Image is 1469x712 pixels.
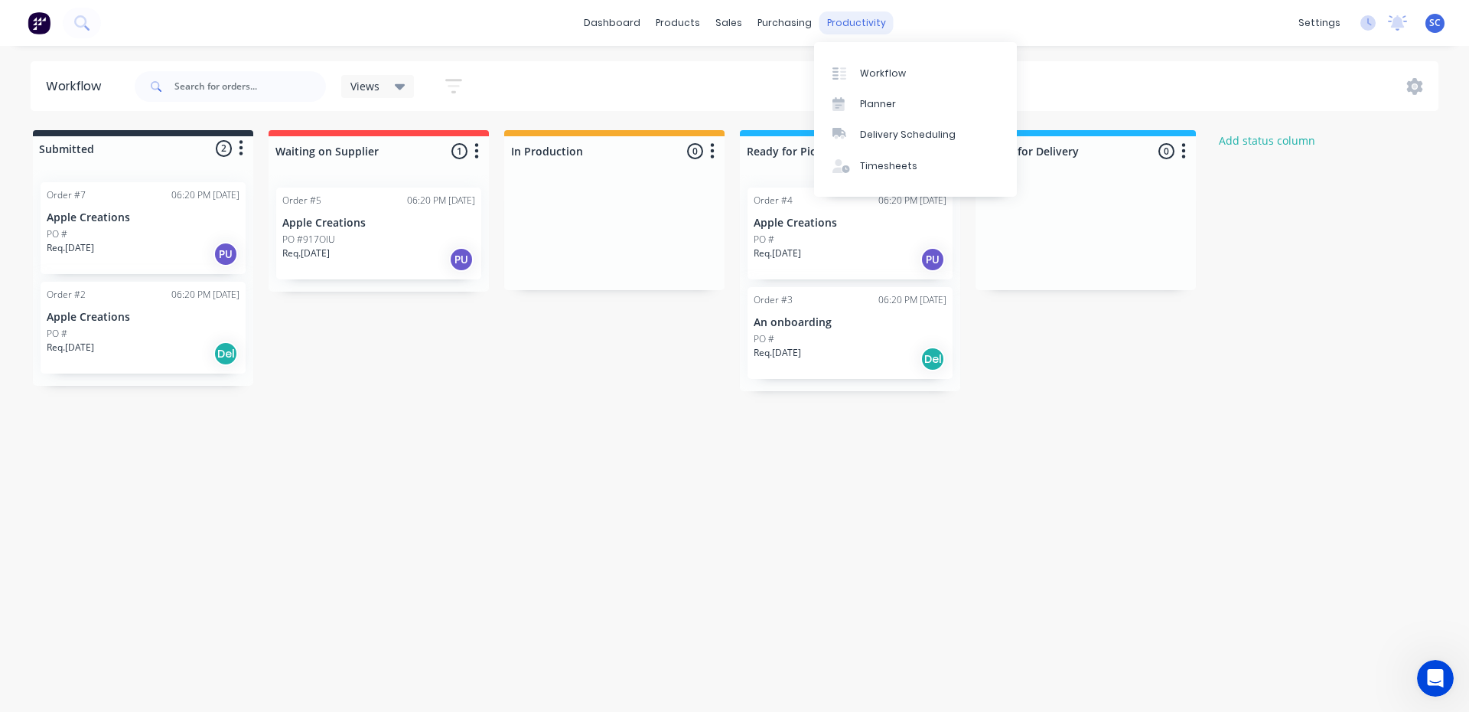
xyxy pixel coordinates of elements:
[43,154,275,225] li: Alphabetical Team Listing: Team members are now displayed in under , making it easier to find who...
[47,327,67,341] p: PO #
[47,211,239,224] p: Apple Creations
[814,119,1017,150] a: Delivery Scheduling
[282,247,330,260] p: Req. [DATE]
[814,57,1017,88] a: Workflow
[63,109,121,121] b: Customer
[754,194,793,207] div: Order #4
[47,188,86,202] div: Order #7
[213,341,238,366] div: Del
[140,504,165,533] span: 😐
[31,233,275,258] h2: 💬 We’d love your feedback
[174,71,326,102] input: Search for orders...
[47,341,94,354] p: Req. [DATE]
[860,128,956,142] div: Delivery Scheduling
[41,182,246,274] div: Order #706:20 PM [DATE]Apple CreationsPO #Req.[DATE]PU
[46,77,109,96] div: Workflow
[814,151,1017,181] a: Timesheets
[860,159,917,173] div: Timesheets
[43,169,228,196] b: alphabetical order
[754,316,946,329] p: An onboarding
[10,6,39,35] button: go back
[860,67,906,80] div: Workflow
[134,499,172,536] span: neutral face reaction
[47,241,94,255] p: Req. [DATE]
[31,459,275,488] div: Cheers, ​ ✨
[754,233,774,247] p: PO #
[878,293,946,307] div: 06:20 PM [DATE]
[172,499,210,536] span: confused reaction
[28,11,50,34] img: Factory
[282,233,335,247] p: PO #917OIU
[96,499,134,536] span: blush reaction
[31,421,275,451] div: Thanks for being part of Factory. Here’s to building better tools, together 🙌
[31,474,112,486] b: Team Factory
[47,311,239,324] p: Apple Creations
[1211,130,1324,151] button: Add status column
[648,11,708,34] div: products
[449,247,474,272] div: PU
[45,312,149,325] code: Share it with us
[754,332,774,346] p: PO #
[350,78,379,94] span: Views
[276,188,481,279] div: Order #506:20 PM [DATE]Apple CreationsPO #917OIUReq.[DATE]PU
[920,347,945,371] div: Del
[239,6,269,35] button: Home
[44,8,68,33] img: Profile image for Team
[754,217,946,230] p: Apple Creations
[920,247,945,272] div: PU
[43,65,275,151] li: You can now select a for the , , and fields when adding a time entry, giving you more flexibility...
[74,94,189,106] b: Time Tracking / Job
[282,217,475,230] p: Apple Creations
[282,194,321,207] div: Order #5
[171,288,239,302] div: 06:20 PM [DATE]
[407,194,475,207] div: 06:20 PM [DATE]
[748,188,953,279] div: Order #406:20 PM [DATE]Apple CreationsPO #Req.[DATE]PU
[43,80,265,106] b: Pay Rate
[74,8,106,19] h1: Team
[107,184,267,196] b: Productivity > Timesheets
[860,97,896,111] div: Planner
[748,287,953,379] div: Order #306:20 PM [DATE]An onboardingPO #Req.[DATE]Del
[178,504,204,533] span: 😕
[754,346,801,360] p: Req. [DATE]
[754,247,801,260] p: Req. [DATE]
[171,188,239,202] div: 06:20 PM [DATE]
[708,11,750,34] div: sales
[41,282,246,374] div: Order #206:20 PM [DATE]Apple CreationsPO #Req.[DATE]Del
[43,66,249,78] b: Blank Field Options in Time Entry:
[102,504,127,533] span: 😊
[814,89,1017,119] a: Planner
[74,19,167,34] p: Active over [DATE]
[576,11,648,34] a: dashboard
[754,293,793,307] div: Order #3
[133,80,209,92] b: blank option
[1417,660,1454,697] iframe: Intercom live chat
[47,288,86,302] div: Order #2
[31,266,275,326] div: Jump in and explore the updates and as always, we’re keen to hear your thoughts! Just open up Mes...
[750,11,819,34] div: purchasing
[1429,16,1441,30] span: SC
[213,242,238,266] div: PU
[1291,11,1348,34] div: settings
[819,11,894,34] div: productivity
[269,6,296,34] div: Close
[47,227,67,241] p: PO #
